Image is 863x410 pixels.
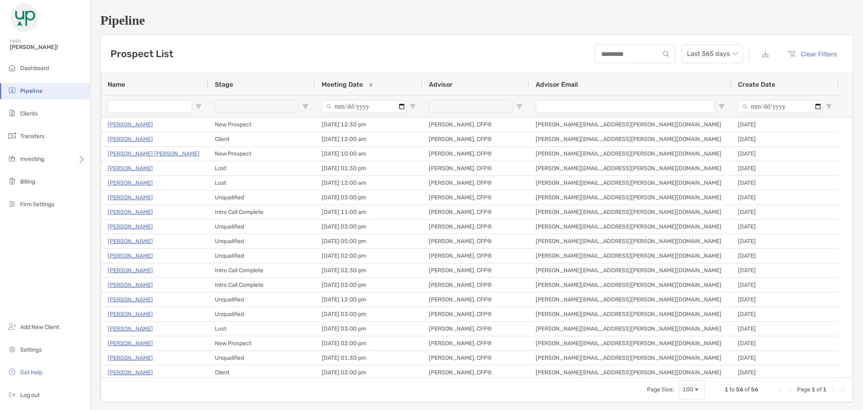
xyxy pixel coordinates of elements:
[529,132,732,146] div: [PERSON_NAME][EMAIL_ADDRESS][PERSON_NAME][DOMAIN_NAME]
[7,131,17,141] img: transfers icon
[108,309,153,319] a: [PERSON_NAME]
[315,117,422,132] div: [DATE] 12:30 pm
[422,132,529,146] div: [PERSON_NAME], CFP®
[429,81,453,88] span: Advisor
[208,147,315,161] div: New Prospect
[108,120,153,130] p: [PERSON_NAME]
[315,220,422,234] div: [DATE] 03:00 pm
[315,293,422,307] div: [DATE] 12:00 pm
[529,176,732,190] div: [PERSON_NAME][EMAIL_ADDRESS][PERSON_NAME][DOMAIN_NAME]
[108,163,153,173] a: [PERSON_NAME]
[812,386,815,393] span: 1
[215,81,233,88] span: Stage
[208,278,315,292] div: Intro Call Complete
[315,365,422,380] div: [DATE] 02:00 pm
[108,178,153,188] a: [PERSON_NAME]
[315,161,422,175] div: [DATE] 01:30 pm
[529,351,732,365] div: [PERSON_NAME][EMAIL_ADDRESS][PERSON_NAME][DOMAIN_NAME]
[787,387,794,393] div: Previous Page
[315,336,422,350] div: [DATE] 02:00 pm
[529,234,732,248] div: [PERSON_NAME][EMAIL_ADDRESS][PERSON_NAME][DOMAIN_NAME]
[732,293,839,307] div: [DATE]
[20,133,45,140] span: Transfers
[736,386,743,393] span: 56
[100,13,853,28] h1: Pipeline
[830,387,836,393] div: Next Page
[422,147,529,161] div: [PERSON_NAME], CFP®
[826,103,832,110] button: Open Filter Menu
[840,387,846,393] div: Last Page
[20,156,44,162] span: Investing
[422,278,529,292] div: [PERSON_NAME], CFP®
[108,324,153,334] a: [PERSON_NAME]
[729,386,735,393] span: to
[208,161,315,175] div: Lost
[422,307,529,321] div: [PERSON_NAME], CFP®
[529,278,732,292] div: [PERSON_NAME][EMAIL_ADDRESS][PERSON_NAME][DOMAIN_NAME]
[108,280,153,290] a: [PERSON_NAME]
[315,249,422,263] div: [DATE] 02:00 pm
[108,207,153,217] a: [PERSON_NAME]
[738,81,775,88] span: Create Date
[20,346,42,353] span: Settings
[315,351,422,365] div: [DATE] 01:30 pm
[20,324,59,331] span: Add New Client
[529,117,732,132] div: [PERSON_NAME][EMAIL_ADDRESS][PERSON_NAME][DOMAIN_NAME]
[315,307,422,321] div: [DATE] 03:00 pm
[732,278,839,292] div: [DATE]
[529,336,732,350] div: [PERSON_NAME][EMAIL_ADDRESS][PERSON_NAME][DOMAIN_NAME]
[7,108,17,118] img: clients icon
[732,365,839,380] div: [DATE]
[744,386,750,393] span: of
[108,149,199,159] a: [PERSON_NAME] [PERSON_NAME]
[108,251,153,261] a: [PERSON_NAME]
[422,117,529,132] div: [PERSON_NAME], CFP®
[732,176,839,190] div: [DATE]
[208,322,315,336] div: Lost
[687,45,738,63] span: Last 365 days
[732,249,839,263] div: [DATE]
[108,367,153,378] p: [PERSON_NAME]
[409,103,416,110] button: Open Filter Menu
[208,293,315,307] div: Unqualified
[422,161,529,175] div: [PERSON_NAME], CFP®
[108,353,153,363] a: [PERSON_NAME]
[536,81,578,88] span: Advisor Email
[422,351,529,365] div: [PERSON_NAME], CFP®
[208,117,315,132] div: New Prospect
[208,220,315,234] div: Unqualified
[422,249,529,263] div: [PERSON_NAME], CFP®
[20,88,42,94] span: Pipeline
[7,63,17,73] img: dashboard icon
[7,154,17,163] img: investing icon
[732,234,839,248] div: [DATE]
[529,220,732,234] div: [PERSON_NAME][EMAIL_ADDRESS][PERSON_NAME][DOMAIN_NAME]
[797,386,810,393] span: Page
[7,199,17,209] img: firm-settings icon
[529,161,732,175] div: [PERSON_NAME][EMAIL_ADDRESS][PERSON_NAME][DOMAIN_NAME]
[422,205,529,219] div: [PERSON_NAME], CFP®
[536,100,715,113] input: Advisor Email Filter Input
[516,103,523,110] button: Open Filter Menu
[108,295,153,305] p: [PERSON_NAME]
[108,338,153,348] a: [PERSON_NAME]
[208,249,315,263] div: Unqualified
[315,176,422,190] div: [DATE] 12:00 am
[732,336,839,350] div: [DATE]
[422,176,529,190] div: [PERSON_NAME], CFP®
[108,192,153,203] p: [PERSON_NAME]
[108,265,153,275] a: [PERSON_NAME]
[7,367,17,377] img: get-help icon
[315,278,422,292] div: [DATE] 03:00 pm
[315,190,422,205] div: [DATE] 03:00 pm
[782,45,843,63] button: Clear Filters
[732,190,839,205] div: [DATE]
